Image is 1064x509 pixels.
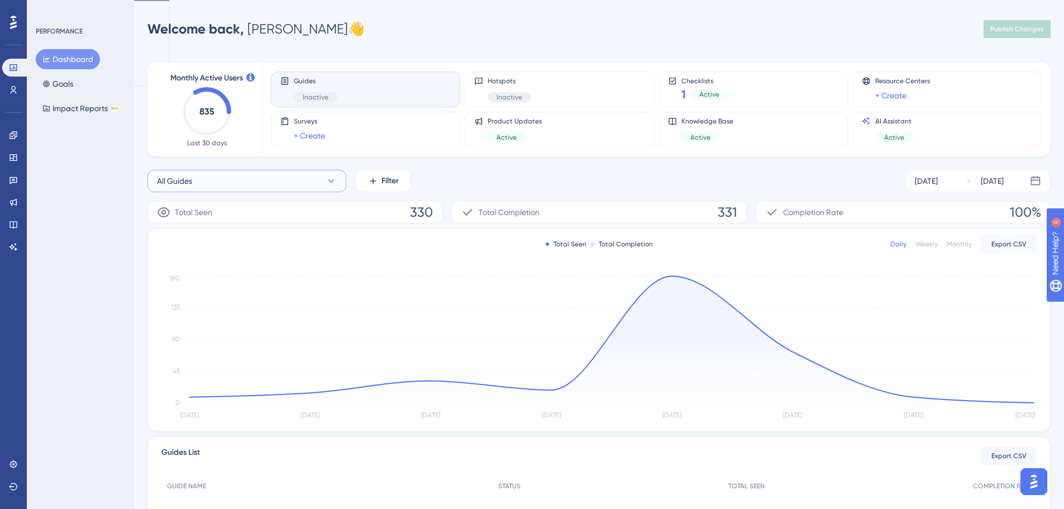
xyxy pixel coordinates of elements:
[187,139,227,148] span: Last 30 days
[300,411,319,419] tspan: [DATE]
[699,90,719,99] span: Active
[884,133,904,142] span: Active
[591,240,653,249] div: Total Completion
[1015,411,1034,419] tspan: [DATE]
[1017,465,1051,498] iframe: UserGuiding AI Assistant Launcher
[294,129,325,142] a: + Create
[981,447,1037,465] button: Export CSV
[479,206,540,219] span: Total Completion
[169,274,180,282] tspan: 180
[26,3,70,16] span: Need Help?
[36,27,83,36] div: PERFORMANCE
[355,170,411,192] button: Filter
[173,367,180,375] tspan: 45
[303,93,328,102] span: Inactive
[718,203,737,221] span: 331
[488,117,542,126] span: Product Updates
[421,411,440,419] tspan: [DATE]
[681,87,686,102] span: 1
[294,77,337,85] span: Guides
[175,206,212,219] span: Total Seen
[875,117,913,126] span: AI Assistant
[294,117,325,126] span: Surveys
[991,451,1027,460] span: Export CSV
[175,399,180,407] tspan: 0
[180,411,199,419] tspan: [DATE]
[36,49,100,69] button: Dashboard
[990,25,1044,34] span: Publish Changes
[875,77,930,85] span: Resource Centers
[973,482,1031,491] span: COMPLETION RATE
[875,89,906,102] a: + Create
[1010,203,1041,221] span: 100%
[199,106,214,117] text: 835
[681,117,733,126] span: Knowledge Base
[488,77,531,85] span: Hotspots
[170,72,243,85] span: Monthly Active Users
[410,203,433,221] span: 330
[984,20,1051,38] button: Publish Changes
[542,411,561,419] tspan: [DATE]
[783,206,843,219] span: Completion Rate
[36,98,127,118] button: Impact ReportsBETA
[167,482,206,491] span: GUIDE NAME
[157,174,192,188] span: All Guides
[381,174,399,188] span: Filter
[690,133,710,142] span: Active
[497,133,517,142] span: Active
[147,20,365,38] div: [PERSON_NAME] 👋
[947,240,972,249] div: Monthly
[681,77,728,84] span: Checklists
[36,74,80,94] button: Goals
[147,21,244,37] span: Welcome back,
[497,93,522,102] span: Inactive
[172,335,180,343] tspan: 90
[991,240,1027,249] span: Export CSV
[728,482,765,491] span: TOTAL SEEN
[110,106,120,111] div: BETA
[783,411,802,419] tspan: [DATE]
[915,240,938,249] div: Weekly
[498,482,521,491] span: STATUS
[147,170,346,192] button: All Guides
[662,411,681,419] tspan: [DATE]
[981,174,1004,188] div: [DATE]
[981,235,1037,253] button: Export CSV
[161,446,200,466] span: Guides List
[904,411,923,419] tspan: [DATE]
[171,303,180,311] tspan: 135
[890,240,906,249] div: Daily
[915,174,938,188] div: [DATE]
[78,6,81,15] div: 4
[546,240,586,249] div: Total Seen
